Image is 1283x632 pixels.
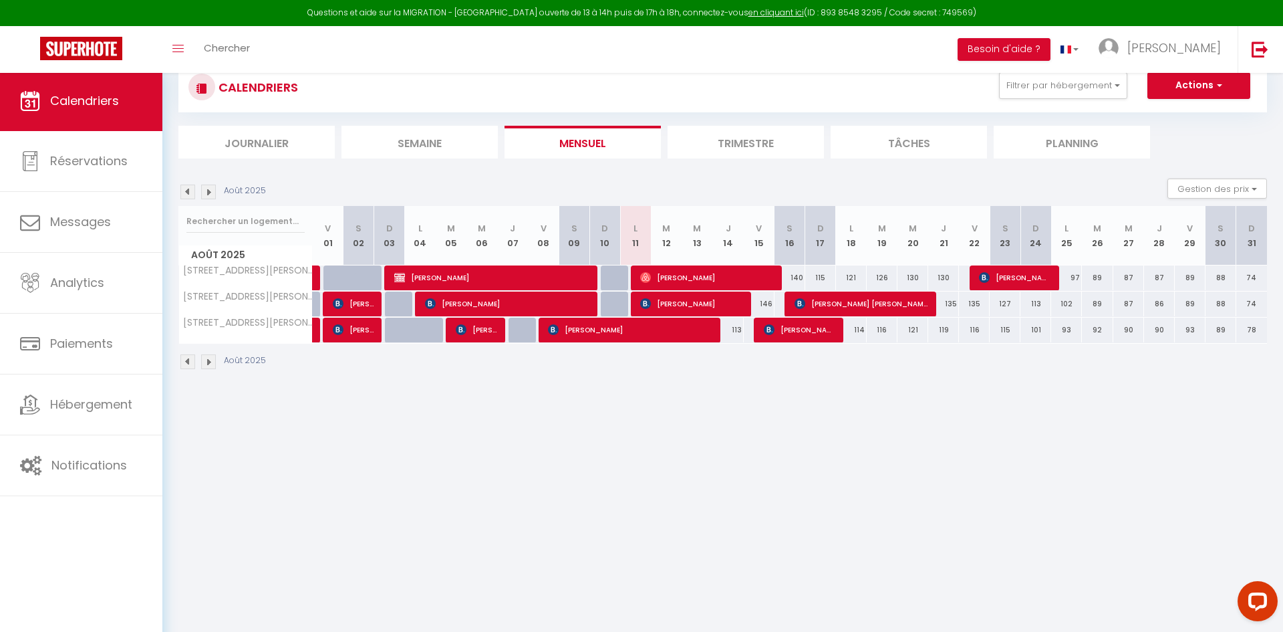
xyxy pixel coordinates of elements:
[999,72,1127,99] button: Filtrer par hébergement
[186,209,305,233] input: Rechercher un logement...
[1248,222,1255,235] abbr: D
[972,222,978,235] abbr: V
[744,206,774,266] th: 15
[805,266,836,290] div: 115
[1187,222,1193,235] abbr: V
[713,206,744,266] th: 14
[836,206,867,266] th: 18
[343,206,374,266] th: 02
[1175,292,1205,316] div: 89
[1051,318,1082,342] div: 93
[959,206,990,266] th: 22
[181,318,315,328] span: [STREET_ADDRESS][PERSON_NAME]
[651,206,682,266] th: 12
[748,7,804,18] a: en cliquant ici
[1020,318,1051,342] div: 101
[497,206,528,266] th: 07
[456,317,496,342] span: [PERSON_NAME]
[548,317,712,342] span: [PERSON_NAME]
[418,222,422,235] abbr: L
[1205,266,1236,290] div: 88
[50,213,111,230] span: Messages
[640,265,773,290] span: [PERSON_NAME]
[1113,318,1144,342] div: 90
[897,318,928,342] div: 121
[1082,206,1113,266] th: 26
[1236,266,1267,290] div: 74
[333,317,374,342] span: [PERSON_NAME]
[436,206,466,266] th: 05
[668,126,824,159] li: Trimestre
[50,152,128,169] span: Réservations
[1218,222,1224,235] abbr: S
[1020,292,1051,316] div: 113
[1113,266,1144,290] div: 87
[836,318,867,342] div: 114
[194,26,260,73] a: Chercher
[1113,292,1144,316] div: 87
[181,266,315,276] span: [STREET_ADDRESS][PERSON_NAME]
[466,206,497,266] th: 06
[40,37,122,60] img: Super Booking
[764,317,835,342] span: [PERSON_NAME]
[1127,39,1221,56] span: [PERSON_NAME]
[1205,318,1236,342] div: 89
[505,126,661,159] li: Mensuel
[1144,292,1175,316] div: 86
[713,318,744,342] div: 113
[1093,222,1101,235] abbr: M
[1144,318,1175,342] div: 90
[50,274,104,291] span: Analytics
[50,92,119,109] span: Calendriers
[1175,318,1205,342] div: 93
[994,126,1150,159] li: Planning
[1051,206,1082,266] th: 25
[662,222,670,235] abbr: M
[928,266,959,290] div: 130
[1205,206,1236,266] th: 30
[928,318,959,342] div: 119
[1147,72,1250,99] button: Actions
[1236,318,1267,342] div: 78
[541,222,547,235] abbr: V
[1064,222,1068,235] abbr: L
[1175,266,1205,290] div: 89
[559,206,589,266] th: 09
[958,38,1050,61] button: Besoin d'aide ?
[425,291,589,316] span: [PERSON_NAME]
[215,72,298,102] h3: CALENDRIERS
[990,318,1020,342] div: 115
[787,222,793,235] abbr: S
[990,206,1020,266] th: 23
[333,291,374,316] span: [PERSON_NAME]
[756,222,762,235] abbr: V
[355,222,362,235] abbr: S
[909,222,917,235] abbr: M
[528,206,559,266] th: 08
[1082,266,1113,290] div: 89
[1167,179,1267,199] button: Gestion des prix
[959,292,990,316] div: 135
[774,266,805,290] div: 140
[805,206,836,266] th: 17
[181,292,315,302] span: [STREET_ADDRESS][PERSON_NAME]
[928,206,959,266] th: 21
[633,222,637,235] abbr: L
[941,222,946,235] abbr: J
[1089,26,1238,73] a: ... [PERSON_NAME]
[928,292,959,316] div: 135
[1032,222,1039,235] abbr: D
[897,206,928,266] th: 20
[341,126,498,159] li: Semaine
[478,222,486,235] abbr: M
[831,126,987,159] li: Tâches
[50,335,113,352] span: Paiements
[1157,222,1162,235] abbr: J
[878,222,886,235] abbr: M
[510,222,515,235] abbr: J
[601,222,608,235] abbr: D
[224,354,266,367] p: Août 2025
[1051,292,1082,316] div: 102
[867,266,897,290] div: 126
